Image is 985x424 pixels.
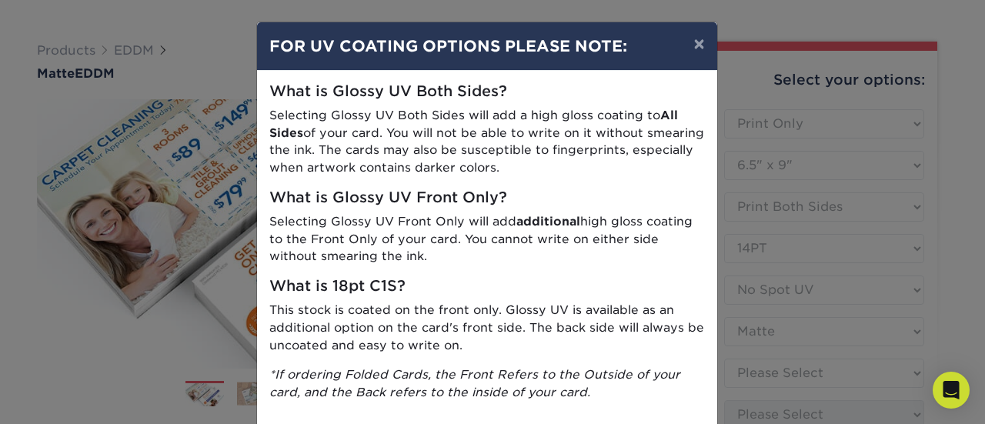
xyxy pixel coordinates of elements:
[269,278,705,295] h5: What is 18pt C1S?
[269,213,705,265] p: Selecting Glossy UV Front Only will add high gloss coating to the Front Only of your card. You ca...
[516,214,580,229] strong: additional
[933,372,970,409] div: Open Intercom Messenger
[269,367,680,399] i: *If ordering Folded Cards, the Front Refers to the Outside of your card, and the Back refers to t...
[269,302,705,354] p: This stock is coated on the front only. Glossy UV is available as an additional option on the car...
[269,35,705,58] h4: FOR UV COATING OPTIONS PLEASE NOTE:
[269,108,678,140] strong: All Sides
[269,107,705,177] p: Selecting Glossy UV Both Sides will add a high gloss coating to of your card. You will not be abl...
[269,189,705,207] h5: What is Glossy UV Front Only?
[269,83,705,101] h5: What is Glossy UV Both Sides?
[681,22,716,65] button: ×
